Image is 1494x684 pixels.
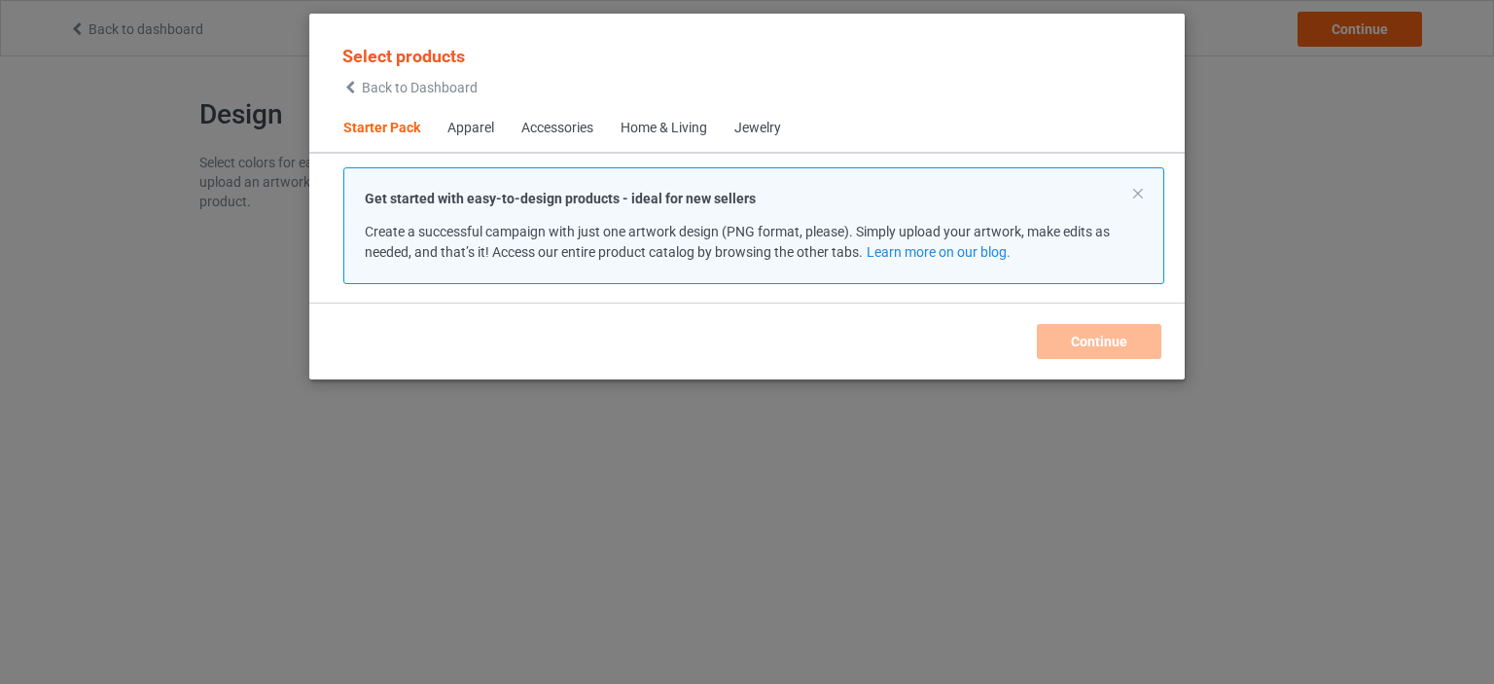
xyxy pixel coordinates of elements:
span: Back to Dashboard [362,80,478,95]
div: Home & Living [621,119,707,138]
div: Apparel [447,119,494,138]
strong: Get started with easy-to-design products - ideal for new sellers [365,191,756,206]
a: Learn more on our blog. [867,244,1011,260]
div: Jewelry [734,119,781,138]
span: Create a successful campaign with just one artwork design (PNG format, please). Simply upload you... [365,224,1110,260]
div: Accessories [521,119,593,138]
span: Select products [342,46,465,66]
span: Starter Pack [330,105,434,152]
